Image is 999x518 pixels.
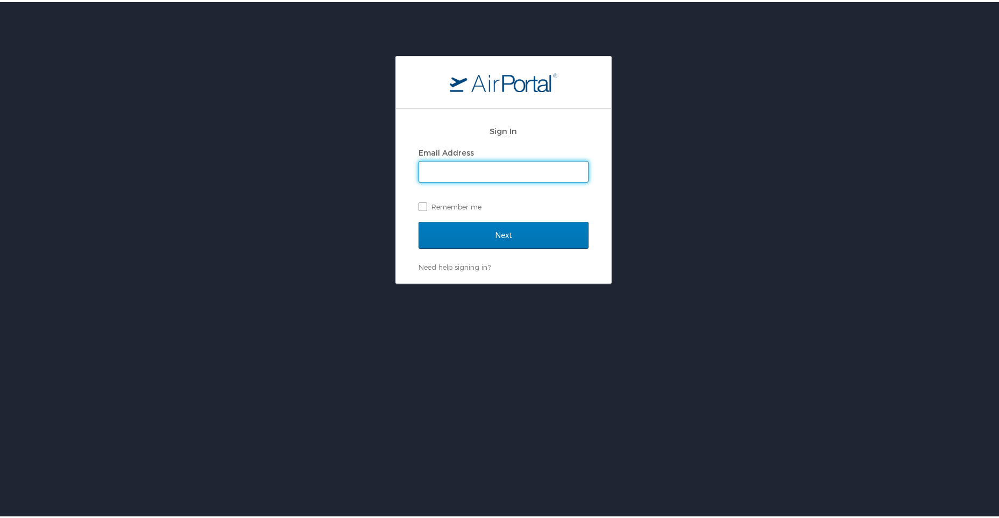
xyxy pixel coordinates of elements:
a: Need help signing in? [419,261,491,269]
img: logo [450,71,557,90]
label: Remember me [419,197,589,213]
label: Email Address [419,146,474,155]
input: Next [419,220,589,247]
h2: Sign In [419,123,589,135]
